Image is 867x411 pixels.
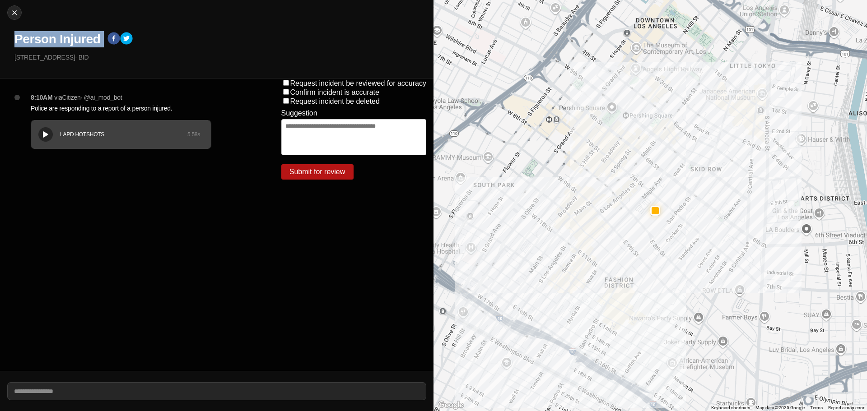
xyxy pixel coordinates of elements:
[14,53,426,62] p: [STREET_ADDRESS] · BID
[436,399,466,411] a: Open this area in Google Maps (opens a new window)
[281,109,317,117] label: Suggestion
[290,79,427,87] label: Request incident be reviewed for accuracy
[7,5,22,20] button: cancel
[10,8,19,17] img: cancel
[31,104,245,113] p: Police are responding to a report of a person injured.
[31,93,52,102] p: 8:10AM
[828,405,864,410] a: Report a map error
[120,32,133,46] button: twitter
[60,131,187,138] div: LAPD HOTSHOTS
[107,32,120,46] button: facebook
[436,399,466,411] img: Google
[54,93,122,102] p: via Citizen · @ ai_mod_bot
[290,88,379,96] label: Confirm incident is accurate
[290,97,380,105] label: Request incident be deleted
[810,405,823,410] a: Terms (opens in new tab)
[14,31,100,47] h1: Person Injured
[755,405,805,410] span: Map data ©2025 Google
[711,405,750,411] button: Keyboard shortcuts
[187,131,200,138] div: 5.58 s
[281,164,354,180] button: Submit for review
